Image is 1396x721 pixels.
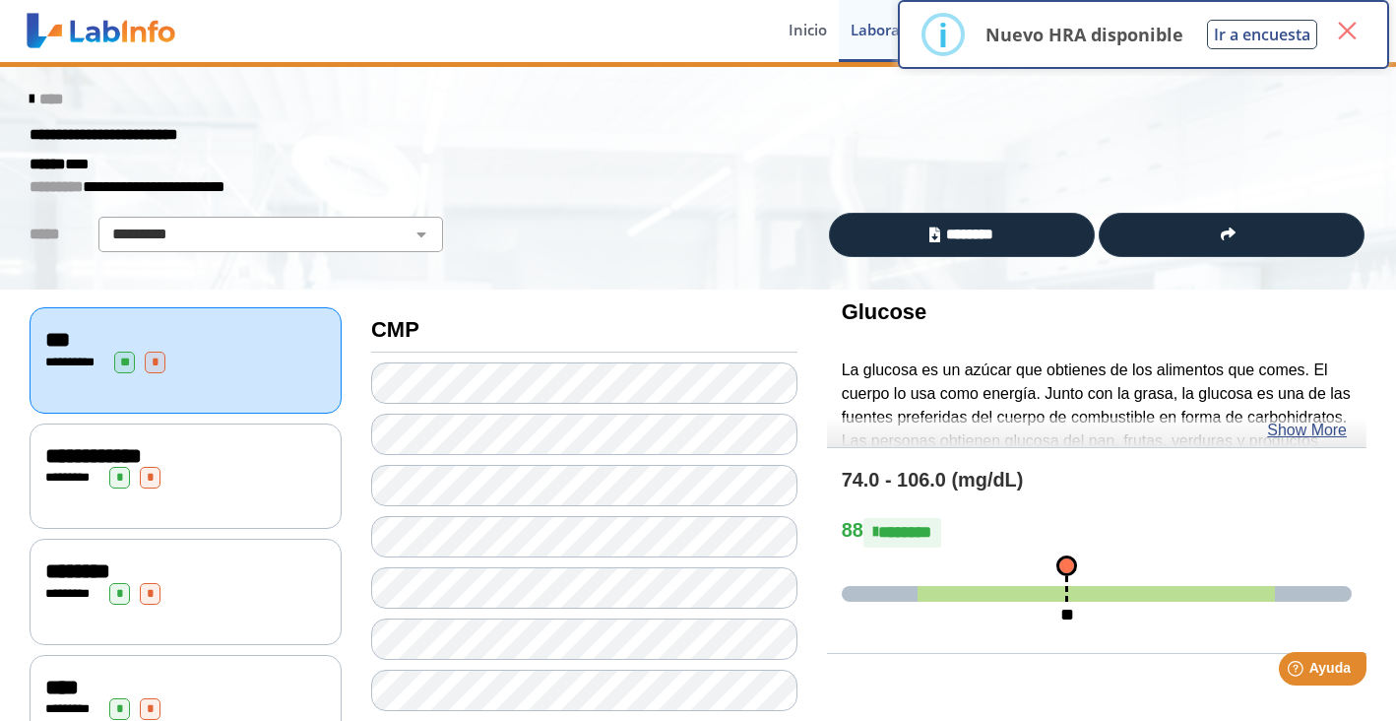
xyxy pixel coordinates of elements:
[842,518,1352,548] h4: 88
[842,359,1352,547] p: La glucosa es un azúcar que obtienes de los alimentos que comes. El cuerpo lo usa como energía. J...
[1221,644,1374,699] iframe: Help widget launcher
[938,17,948,52] div: i
[1329,13,1364,48] button: Close this dialog
[1207,20,1317,49] button: Ir a encuesta
[985,23,1183,46] p: Nuevo HRA disponible
[371,317,419,342] b: CMP
[1267,419,1347,442] a: Show More
[842,469,1352,492] h4: 74.0 - 106.0 (mg/dL)
[842,299,927,324] b: Glucose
